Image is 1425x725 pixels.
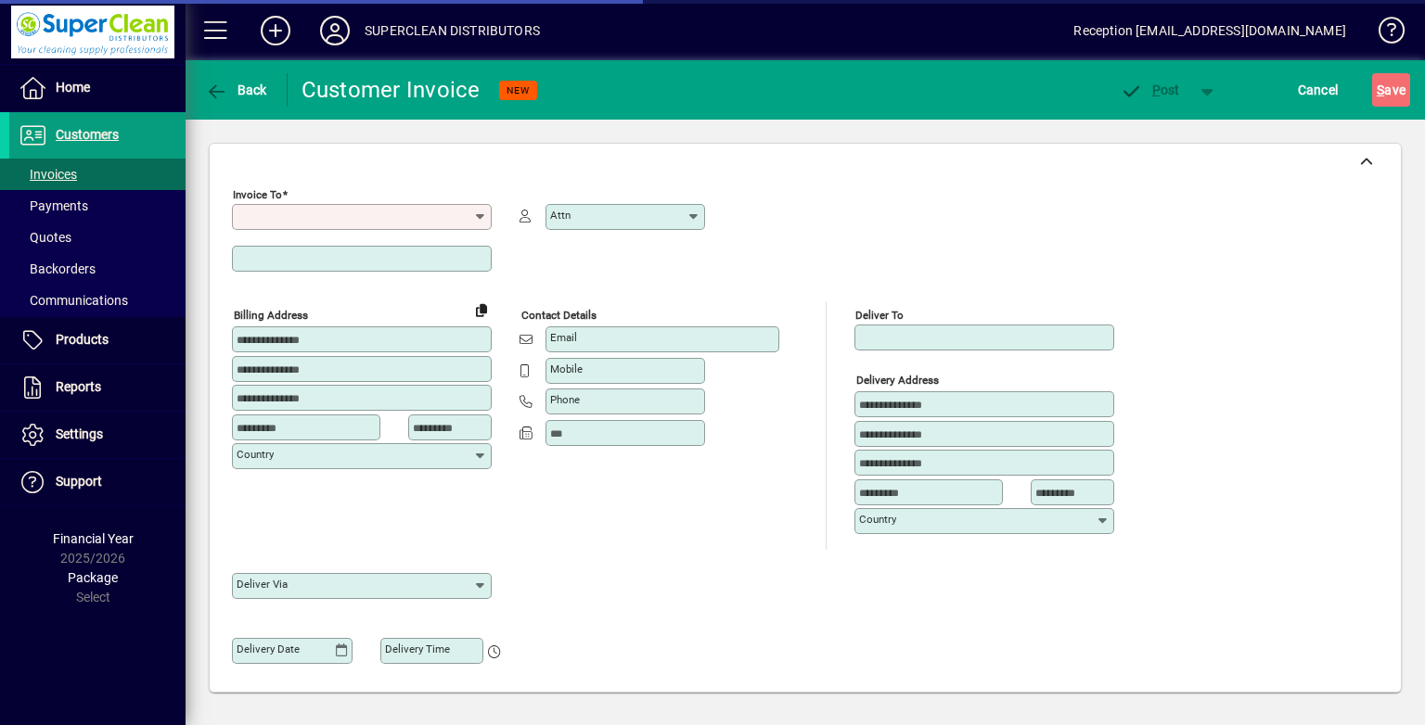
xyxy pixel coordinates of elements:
button: Back [200,73,272,107]
button: Add [246,14,305,47]
mat-label: Delivery date [237,642,300,655]
a: Support [9,459,186,505]
a: Communications [9,285,186,316]
a: Invoices [9,159,186,190]
a: Knowledge Base [1365,4,1402,64]
a: Quotes [9,222,186,253]
span: Customers [56,127,119,142]
div: SUPERCLEAN DISTRIBUTORS [365,16,540,45]
span: Home [56,80,90,95]
span: Back [205,83,267,97]
span: Products [56,332,109,347]
a: Products [9,317,186,363]
a: Payments [9,190,186,222]
span: Financial Year [53,531,134,546]
span: NEW [507,84,530,96]
span: P [1152,83,1161,97]
mat-label: Mobile [550,362,583,375]
mat-label: Deliver via [237,578,288,591]
span: Settings [56,426,103,441]
button: Profile [305,14,365,47]
mat-label: Country [859,513,896,526]
mat-label: Email [550,331,577,344]
span: Reports [56,379,101,394]
span: ave [1377,75,1406,105]
app-page-header-button: Back [186,73,288,107]
div: Customer Invoice [302,75,481,105]
div: Reception [EMAIL_ADDRESS][DOMAIN_NAME] [1073,16,1346,45]
span: Payments [19,198,88,213]
span: Communications [19,293,128,308]
a: Home [9,65,186,111]
span: Invoices [19,167,77,182]
a: Reports [9,364,186,411]
a: Backorders [9,253,186,285]
mat-label: Country [237,448,274,461]
span: Package [68,570,118,585]
span: Cancel [1298,75,1339,105]
mat-label: Deliver To [855,309,904,322]
button: Save [1372,73,1410,107]
button: Post [1110,73,1189,107]
mat-label: Phone [550,393,580,406]
span: ost [1120,83,1180,97]
mat-label: Delivery time [385,642,450,655]
span: Quotes [19,230,71,245]
button: Cancel [1293,73,1343,107]
span: S [1377,83,1384,97]
mat-label: Invoice To [233,188,282,201]
mat-label: Attn [550,209,571,222]
a: Settings [9,412,186,458]
span: Support [56,474,102,489]
span: Backorders [19,261,96,276]
button: Copy to Delivery address [467,295,496,324]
